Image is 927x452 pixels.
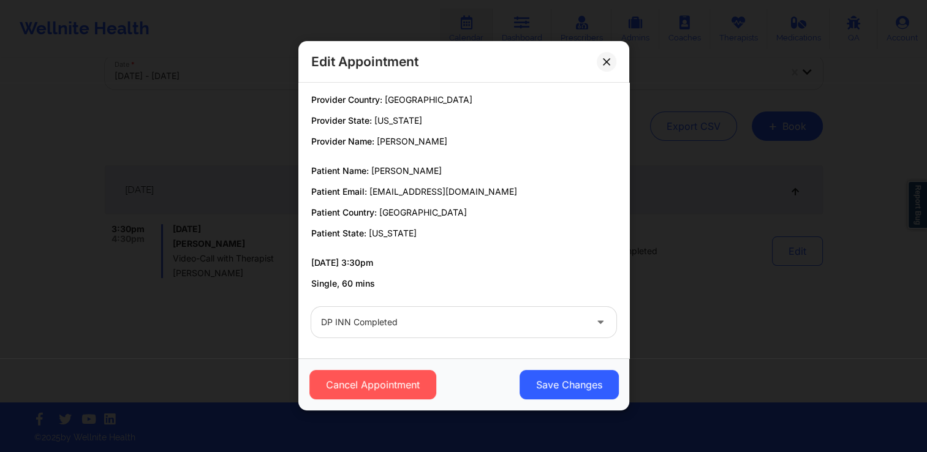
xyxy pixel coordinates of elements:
p: Single, 60 mins [311,277,616,290]
span: [PERSON_NAME] [377,136,447,146]
p: Patient Country: [311,206,616,219]
span: [GEOGRAPHIC_DATA] [379,207,467,217]
button: Cancel Appointment [309,371,436,400]
span: [PERSON_NAME] [371,165,442,176]
p: Provider Country: [311,94,616,106]
p: Provider State: [311,115,616,127]
span: [EMAIL_ADDRESS][DOMAIN_NAME] [369,186,517,197]
span: [US_STATE] [374,115,422,126]
p: Patient Email: [311,186,616,198]
p: Provider Name: [311,135,616,148]
p: [DATE] 3:30pm [311,257,616,269]
div: DP INN Completed [321,307,586,337]
span: [US_STATE] [369,228,417,238]
p: Patient State: [311,227,616,239]
h2: Edit Appointment [311,53,418,70]
button: Save Changes [519,371,618,400]
p: Patient Name: [311,165,616,177]
span: [GEOGRAPHIC_DATA] [385,94,472,105]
